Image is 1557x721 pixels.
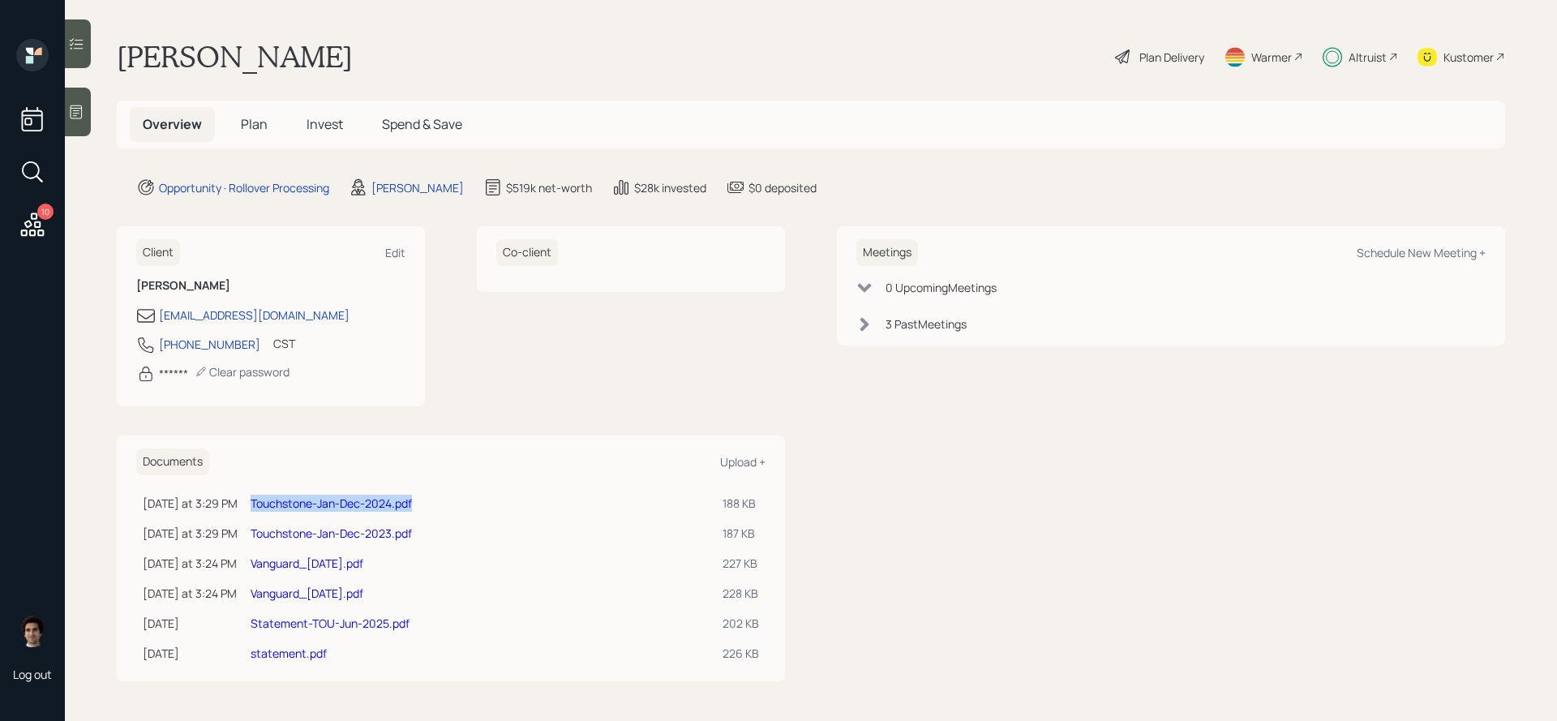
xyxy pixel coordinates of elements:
h6: Co-client [496,239,558,266]
div: Schedule New Meeting + [1357,245,1486,260]
h1: [PERSON_NAME] [117,39,353,75]
div: [DATE] [143,645,238,662]
a: Touchstone-Jan-Dec-2024.pdf [251,496,412,511]
div: [EMAIL_ADDRESS][DOMAIN_NAME] [159,307,350,324]
div: $28k invested [634,179,706,196]
div: $519k net-worth [506,179,592,196]
span: Overview [143,115,202,133]
a: Vanguard_[DATE].pdf [251,586,363,601]
span: Invest [307,115,343,133]
div: 187 KB [723,525,759,542]
div: 228 KB [723,585,759,602]
h6: Documents [136,448,209,475]
div: [DATE] [143,615,238,632]
div: 3 Past Meeting s [886,315,967,333]
span: Spend & Save [382,115,462,133]
div: Kustomer [1443,49,1494,66]
div: CST [273,335,295,352]
div: [DATE] at 3:24 PM [143,585,238,602]
div: Clear password [195,364,290,380]
div: [DATE] at 3:29 PM [143,525,238,542]
div: [PHONE_NUMBER] [159,336,260,353]
div: [DATE] at 3:29 PM [143,495,238,512]
div: Warmer [1251,49,1292,66]
span: Plan [241,115,268,133]
div: [PERSON_NAME] [371,179,464,196]
a: statement.pdf [251,646,327,661]
a: Statement-TOU-Jun-2025.pdf [251,616,410,631]
div: Edit [385,245,405,260]
a: Vanguard_[DATE].pdf [251,556,363,571]
div: Log out [13,667,52,682]
img: harrison-schaefer-headshot-2.png [16,615,49,647]
h6: Client [136,239,180,266]
a: Touchstone-Jan-Dec-2023.pdf [251,526,412,541]
div: 0 Upcoming Meeting s [886,279,997,296]
div: 227 KB [723,555,759,572]
div: Upload + [720,454,766,470]
div: 10 [37,204,54,220]
h6: [PERSON_NAME] [136,279,405,293]
div: 226 KB [723,645,759,662]
div: $0 deposited [748,179,817,196]
div: 188 KB [723,495,759,512]
div: Altruist [1349,49,1387,66]
div: Plan Delivery [1139,49,1204,66]
div: Opportunity · Rollover Processing [159,179,329,196]
div: [DATE] at 3:24 PM [143,555,238,572]
div: 202 KB [723,615,759,632]
h6: Meetings [856,239,918,266]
